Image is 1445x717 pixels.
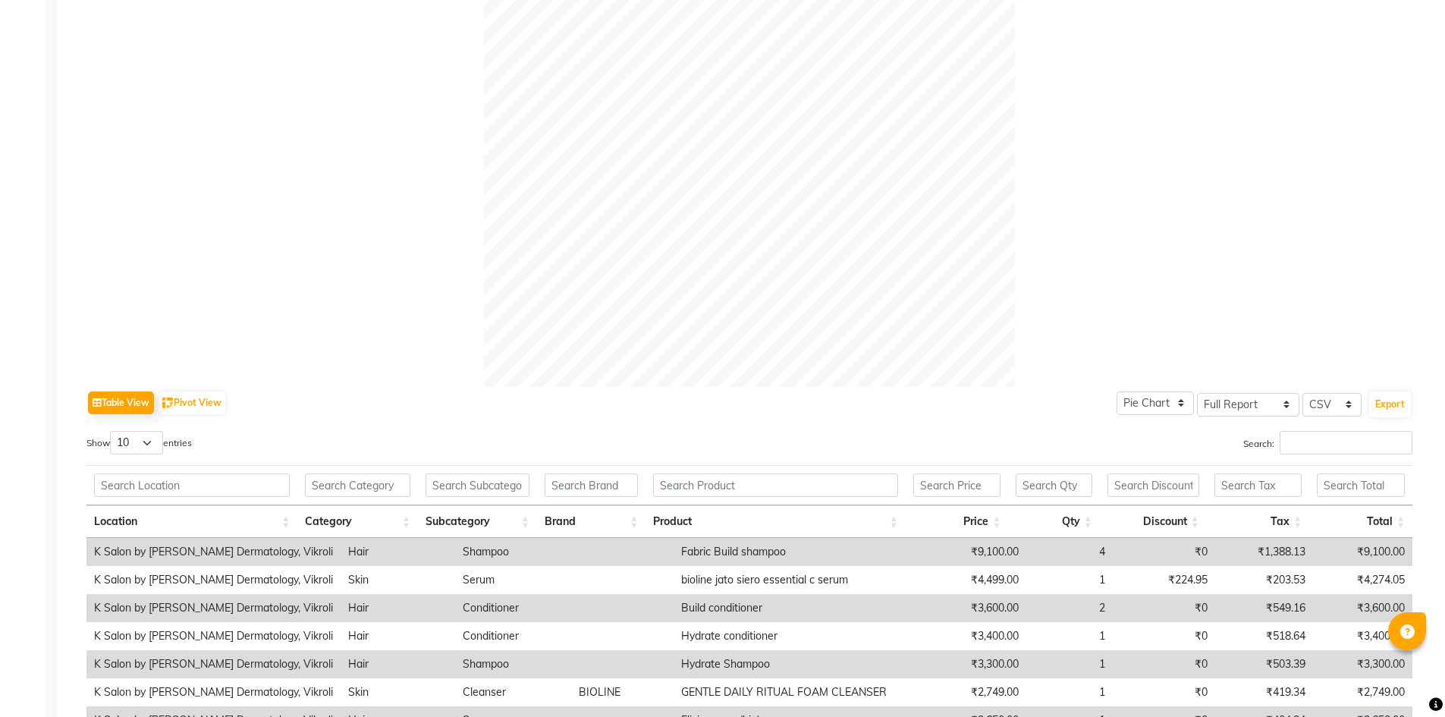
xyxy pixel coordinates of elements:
td: ₹3,400.00 [1313,622,1412,650]
td: bioline jato siero essential c serum [674,566,928,594]
th: Location: activate to sort column ascending [86,505,297,538]
td: Shampoo [455,650,570,678]
td: Hydrate conditioner [674,622,928,650]
label: Search: [1243,431,1412,454]
td: ₹3,600.00 [1313,594,1412,622]
input: Search Brand [545,473,638,497]
td: ₹203.53 [1215,566,1314,594]
td: 2 [1026,594,1112,622]
th: Brand: activate to sort column ascending [537,505,646,538]
label: Show entries [86,431,192,454]
td: K Salon by [PERSON_NAME] Dermatology, Vikroli [86,566,341,594]
td: Hair [341,538,455,566]
td: ₹1,388.13 [1215,538,1314,566]
td: Fabric Build shampoo [674,538,928,566]
td: Hydrate Shampoo [674,650,928,678]
th: Total: activate to sort column ascending [1309,505,1412,538]
td: ₹549.16 [1215,594,1314,622]
td: Serum [455,566,570,594]
td: ₹2,749.00 [928,678,1026,706]
input: Search Discount [1107,473,1199,497]
td: Hair [341,622,455,650]
th: Price: activate to sort column ascending [906,505,1009,538]
td: ₹503.39 [1215,650,1314,678]
button: Export [1369,392,1411,417]
td: Hair [341,594,455,622]
td: 1 [1026,566,1112,594]
input: Search Subcategory [426,473,529,497]
td: ₹0 [1113,538,1215,566]
td: ₹224.95 [1113,566,1215,594]
td: GENTLE DAILY RITUAL FOAM CLEANSER [674,678,928,706]
td: ₹3,400.00 [928,622,1026,650]
th: Discount: activate to sort column ascending [1100,505,1207,538]
td: ₹3,300.00 [928,650,1026,678]
th: Product: activate to sort column ascending [646,505,905,538]
td: ₹4,274.05 [1313,566,1412,594]
td: ₹2,749.00 [1313,678,1412,706]
button: Table View [88,392,154,414]
input: Search: [1280,431,1412,454]
input: Search Category [305,473,410,497]
td: K Salon by [PERSON_NAME] Dermatology, Vikroli [86,650,341,678]
td: K Salon by [PERSON_NAME] Dermatology, Vikroli [86,538,341,566]
input: Search Qty [1016,473,1092,497]
td: ₹518.64 [1215,622,1314,650]
th: Qty: activate to sort column ascending [1008,505,1099,538]
td: Conditioner [455,594,570,622]
input: Search Location [94,473,290,497]
td: ₹9,100.00 [1313,538,1412,566]
select: Showentries [110,431,163,454]
td: K Salon by [PERSON_NAME] Dermatology, Vikroli [86,622,341,650]
td: Cleanser [455,678,570,706]
td: Conditioner [455,622,570,650]
td: ₹0 [1113,622,1215,650]
td: 1 [1026,622,1112,650]
input: Search Price [913,473,1001,497]
td: ₹3,300.00 [1313,650,1412,678]
td: Skin [341,678,455,706]
td: ₹3,600.00 [928,594,1026,622]
td: 1 [1026,678,1112,706]
td: Hair [341,650,455,678]
td: 4 [1026,538,1112,566]
button: Pivot View [159,392,225,414]
td: K Salon by [PERSON_NAME] Dermatology, Vikroli [86,594,341,622]
td: ₹9,100.00 [928,538,1026,566]
td: ₹4,499.00 [928,566,1026,594]
th: Subcategory: activate to sort column ascending [418,505,537,538]
th: Tax: activate to sort column ascending [1207,505,1310,538]
td: K Salon by [PERSON_NAME] Dermatology, Vikroli [86,678,341,706]
td: 1 [1026,650,1112,678]
img: pivot.png [162,398,174,409]
td: ₹0 [1113,678,1215,706]
td: ₹419.34 [1215,678,1314,706]
input: Search Tax [1214,473,1302,497]
input: Search Total [1317,473,1405,497]
td: Skin [341,566,455,594]
td: ₹0 [1113,650,1215,678]
td: Shampoo [455,538,570,566]
th: Category: activate to sort column ascending [297,505,418,538]
td: ₹0 [1113,594,1215,622]
input: Search Product [653,473,897,497]
td: Build conditioner [674,594,928,622]
td: BIOLINE [571,678,674,706]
